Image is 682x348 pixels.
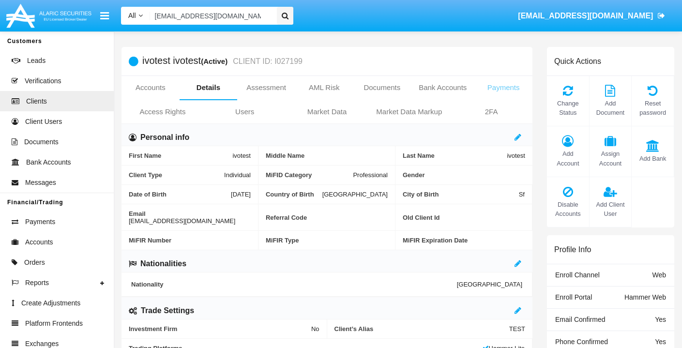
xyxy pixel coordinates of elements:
[24,137,59,147] span: Documents
[25,117,62,127] span: Client Users
[25,278,49,288] span: Reports
[129,325,311,333] span: Investment Firm
[201,56,230,67] div: (Active)
[655,338,666,346] span: Yes
[129,237,251,244] span: MiFIR Number
[266,191,322,198] span: Country of Birth
[21,298,80,308] span: Create Adjustments
[555,271,600,279] span: Enroll Channel
[368,100,450,123] a: Market Data Markup
[637,99,669,117] span: Reset password
[129,210,251,217] span: Email
[266,237,388,244] span: MiFIR Type
[450,100,532,123] a: 2FA
[554,57,601,66] h6: Quick Actions
[180,76,238,99] a: Details
[509,325,525,333] span: TEST
[353,171,388,179] span: Professional
[403,191,519,198] span: City of Birth
[129,191,231,198] span: Date of Birth
[594,99,627,117] span: Add Document
[295,76,353,99] a: AML Risk
[129,171,224,179] span: Client Type
[266,210,388,225] span: Referral Code
[594,200,627,218] span: Add Client User
[5,1,93,30] img: Logo image
[230,58,303,65] small: CLIENT ID: I027199
[25,76,61,86] span: Verifications
[655,316,666,323] span: Yes
[140,132,189,143] h6: Personal info
[266,171,353,179] span: MiFID Category
[204,100,286,123] a: Users
[322,191,388,198] span: [GEOGRAPHIC_DATA]
[142,56,303,67] h5: ivotest ivotest
[129,217,235,225] span: [EMAIL_ADDRESS][DOMAIN_NAME]
[224,171,251,179] span: Individual
[27,56,45,66] span: Leads
[131,281,457,288] span: Nationality
[403,210,525,225] span: Old Client Id
[129,152,232,159] span: First Name
[552,99,584,117] span: Change Status
[26,96,47,106] span: Clients
[552,200,584,218] span: Disable Accounts
[311,325,319,333] span: No
[334,325,509,333] span: Client’s Alias
[24,257,45,268] span: Orders
[624,293,666,301] span: Hammer Web
[266,152,388,159] span: Middle Name
[652,271,666,279] span: Web
[25,217,55,227] span: Payments
[25,237,53,247] span: Accounts
[514,2,670,30] a: [EMAIL_ADDRESS][DOMAIN_NAME]
[403,237,525,244] span: MiFIR Expiration Date
[121,11,150,21] a: All
[26,157,71,167] span: Bank Accounts
[121,100,204,123] a: Access Rights
[232,152,251,159] span: ivotest
[519,191,525,198] span: Sf
[554,245,591,254] h6: Profile Info
[552,149,584,167] span: Add Account
[411,76,474,99] a: Bank Accounts
[25,318,83,329] span: Platform Frontends
[637,154,669,163] span: Add Bank
[474,76,532,99] a: Payments
[555,316,605,323] span: Email Confirmed
[555,293,592,301] span: Enroll Portal
[121,76,180,99] a: Accounts
[555,338,608,346] span: Phone Confirmed
[25,178,56,188] span: Messages
[141,305,194,316] h6: Trade Settings
[403,152,507,159] span: Last Name
[286,100,368,123] a: Market Data
[518,12,653,20] span: [EMAIL_ADDRESS][DOMAIN_NAME]
[231,191,251,198] span: [DATE]
[150,7,274,25] input: Search
[457,281,522,288] span: [GEOGRAPHIC_DATA]
[237,76,295,99] a: Assessment
[128,12,136,19] span: All
[353,76,411,99] a: Documents
[594,149,627,167] span: Assign Account
[507,152,525,159] span: ivotest
[140,258,186,269] h6: Nationalities
[403,171,525,179] span: Gender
